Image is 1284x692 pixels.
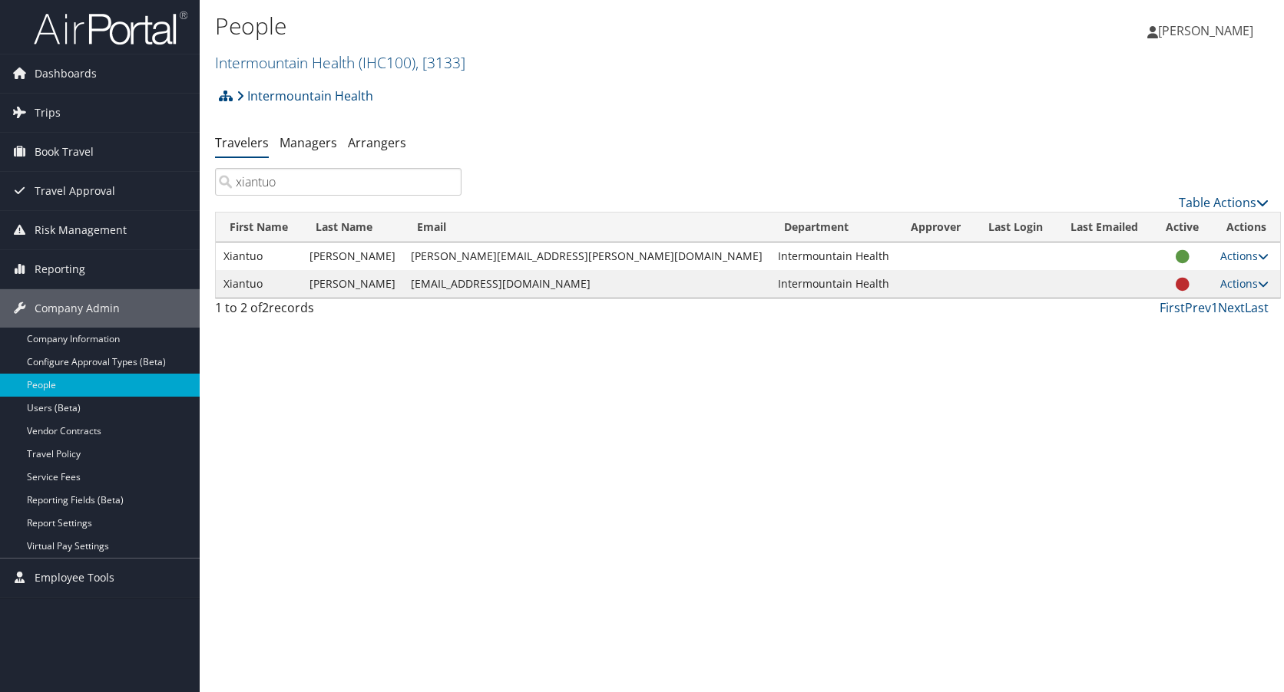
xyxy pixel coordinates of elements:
[215,134,269,151] a: Travelers
[216,270,302,298] td: Xiantuo
[1213,213,1280,242] th: Actions
[35,211,127,249] span: Risk Management
[302,270,403,298] td: [PERSON_NAME]
[35,172,115,210] span: Travel Approval
[1245,299,1269,316] a: Last
[216,242,302,270] td: Xiantuo
[1220,276,1269,291] a: Actions
[34,10,187,46] img: airportal-logo.png
[215,168,462,196] input: Search
[359,52,415,73] span: ( IHC100 )
[35,559,114,597] span: Employee Tools
[237,81,373,111] a: Intermountain Health
[1185,299,1211,316] a: Prev
[216,213,302,242] th: First Name: activate to sort column ascending
[1057,213,1152,242] th: Last Emailed: activate to sort column ascending
[770,213,897,242] th: Department: activate to sort column ascending
[302,213,403,242] th: Last Name: activate to sort column descending
[35,289,120,328] span: Company Admin
[403,213,770,242] th: Email: activate to sort column ascending
[897,213,975,242] th: Approver
[770,242,897,270] td: Intermountain Health
[262,299,269,316] span: 2
[35,54,97,93] span: Dashboards
[302,242,403,270] td: [PERSON_NAME]
[35,133,94,171] span: Book Travel
[415,52,465,73] span: , [ 3133 ]
[35,250,85,288] span: Reporting
[975,213,1057,242] th: Last Login: activate to sort column ascending
[1147,8,1269,54] a: [PERSON_NAME]
[403,242,770,270] td: [PERSON_NAME][EMAIL_ADDRESS][PERSON_NAME][DOMAIN_NAME]
[1158,22,1253,39] span: [PERSON_NAME]
[1152,213,1213,242] th: Active: activate to sort column ascending
[215,52,465,73] a: Intermountain Health
[1211,299,1218,316] a: 1
[215,10,918,42] h1: People
[1160,299,1185,316] a: First
[215,298,462,325] div: 1 to 2 of records
[35,94,61,132] span: Trips
[770,270,897,298] td: Intermountain Health
[1220,249,1269,263] a: Actions
[348,134,406,151] a: Arrangers
[280,134,337,151] a: Managers
[1218,299,1245,316] a: Next
[403,270,770,298] td: [EMAIL_ADDRESS][DOMAIN_NAME]
[1179,194,1269,211] a: Table Actions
